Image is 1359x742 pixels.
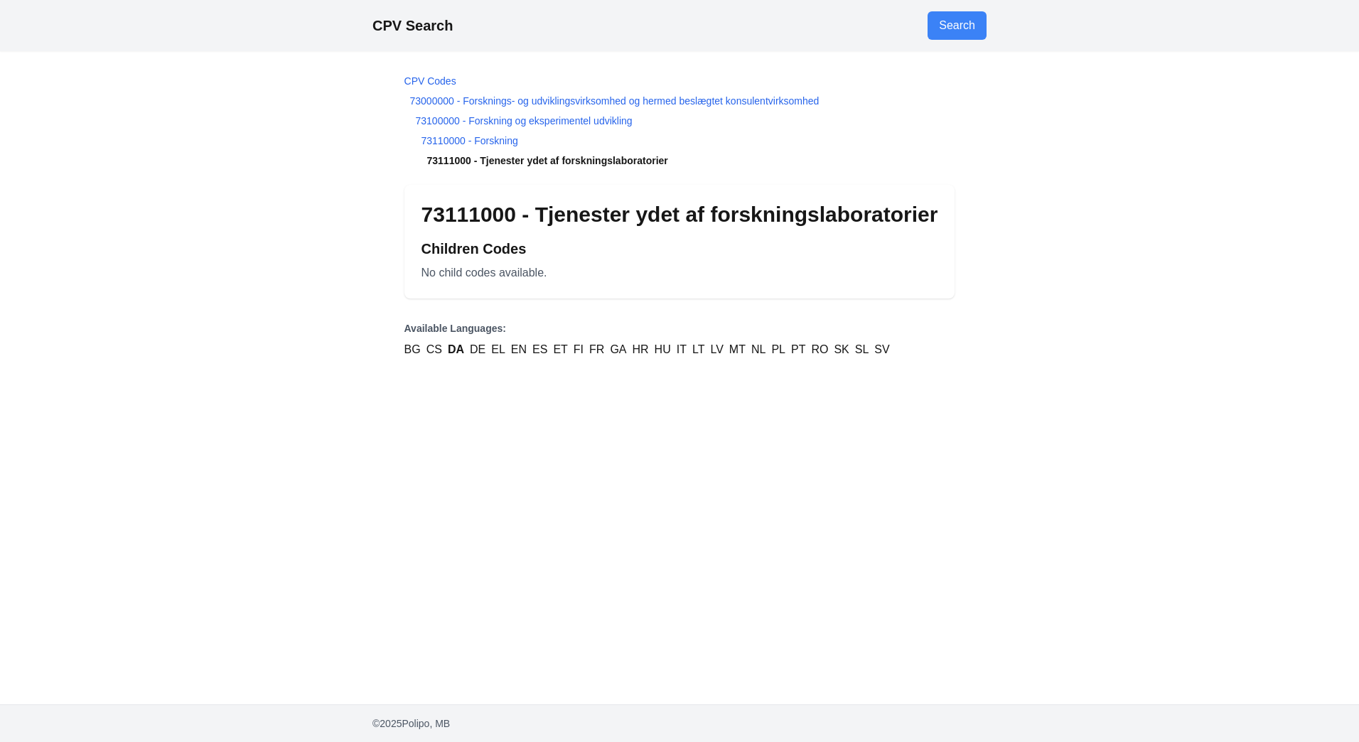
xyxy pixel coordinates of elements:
[633,341,649,358] a: HR
[532,341,547,358] a: ES
[710,341,723,358] a: LV
[553,341,567,358] a: ET
[404,154,955,168] li: 73111000 - Tjenester ydet af forskningslaboratorier
[426,341,442,358] a: CS
[729,341,746,358] a: MT
[677,341,687,358] a: IT
[410,95,820,107] a: 73000000 - Forsknings- og udviklingsvirksomhed og hermed beslægtet konsulentvirksomhed
[372,18,453,33] a: CPV Search
[589,341,604,358] a: FR
[421,202,938,227] h1: 73111000 - Tjenester ydet af forskningslaboratorier
[404,341,421,358] a: BG
[404,321,955,335] p: Available Languages:
[811,341,828,358] a: RO
[421,135,518,146] a: 73110000 - Forskning
[421,239,938,259] h2: Children Codes
[834,341,849,358] a: SK
[855,341,869,358] a: SL
[655,341,671,358] a: HU
[404,321,955,358] nav: Language Versions
[491,341,505,358] a: EL
[771,341,785,358] a: PL
[416,115,633,127] a: 73100000 - Forskning og eksperimentel udvikling
[470,341,485,358] a: DE
[421,264,938,281] p: No child codes available.
[511,341,527,358] a: EN
[448,341,464,358] a: DA
[574,341,584,358] a: FI
[610,341,626,358] a: GA
[692,341,704,358] a: LT
[372,716,987,731] p: © 2025 Polipo, MB
[404,75,456,87] a: CPV Codes
[791,341,805,358] a: PT
[874,341,889,358] a: SV
[751,341,766,358] a: NL
[404,74,955,168] nav: Breadcrumb
[928,11,987,40] a: Go to search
